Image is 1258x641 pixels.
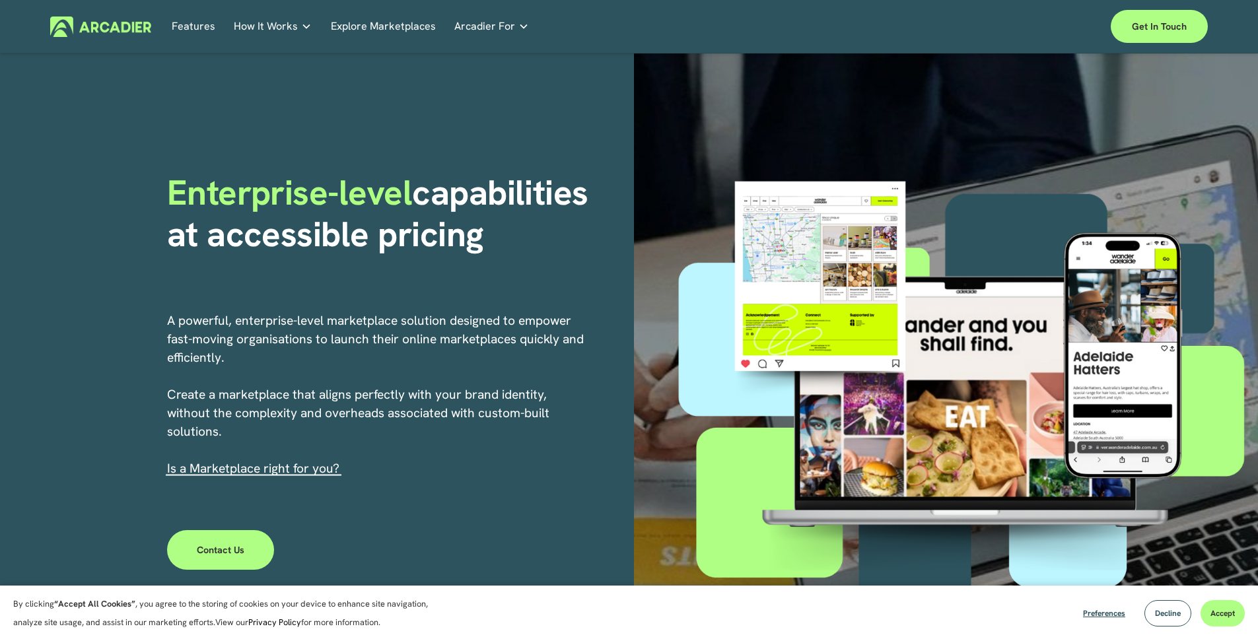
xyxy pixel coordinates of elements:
[1201,600,1245,626] button: Accept
[1073,600,1135,626] button: Preferences
[1210,608,1235,619] span: Accept
[170,460,339,477] a: s a Marketplace right for you?
[167,460,339,477] span: I
[1155,608,1181,619] span: Decline
[54,598,135,609] strong: “Accept All Cookies”
[50,17,151,37] img: Arcadier
[454,17,515,36] span: Arcadier For
[167,312,586,478] p: A powerful, enterprise-level marketplace solution designed to empower fast-moving organisations t...
[454,17,529,37] a: folder dropdown
[331,17,436,37] a: Explore Marketplaces
[1111,10,1208,43] a: Get in touch
[172,17,215,37] a: Features
[13,595,442,632] p: By clicking , you agree to the storing of cookies on your device to enhance site navigation, anal...
[1144,600,1191,626] button: Decline
[167,170,413,215] span: Enterprise-level
[167,530,275,570] a: Contact Us
[1083,608,1125,619] span: Preferences
[234,17,312,37] a: folder dropdown
[248,617,301,628] a: Privacy Policy
[234,17,298,36] span: How It Works
[167,170,598,256] strong: capabilities at accessible pricing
